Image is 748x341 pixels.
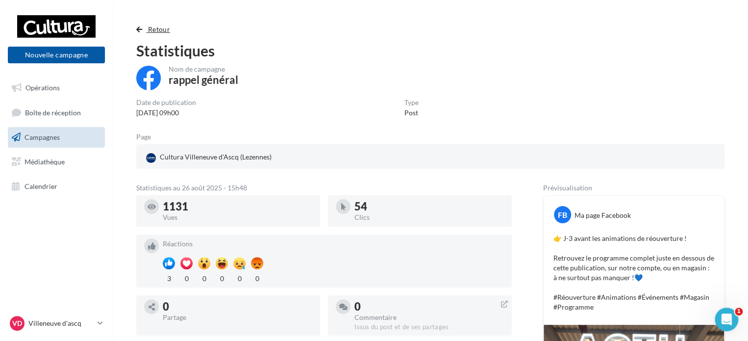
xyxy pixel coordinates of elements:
[25,182,57,190] span: Calendrier
[180,272,193,284] div: 0
[543,184,724,191] div: Prévisualisation
[354,301,504,312] div: 0
[144,150,274,165] div: Cultura Villeneuve d'Ascq (Lezennes)
[8,314,105,333] a: Vd Villeneuve d'ascq
[216,272,228,284] div: 0
[6,152,107,172] a: Médiathèque
[354,323,504,332] div: Issus du post et de ses partages
[25,108,81,116] span: Boîte de réception
[251,272,263,284] div: 0
[136,99,196,106] div: Date de publication
[25,157,65,166] span: Médiathèque
[25,83,60,92] span: Opérations
[136,108,196,118] div: [DATE] 09h00
[354,314,504,321] div: Commentaire
[136,133,159,140] div: Page
[715,308,738,331] iframe: Intercom live chat
[404,108,419,118] div: Post
[735,308,743,315] span: 1
[163,301,312,312] div: 0
[233,272,246,284] div: 0
[144,150,335,165] a: Cultura Villeneuve d'Ascq (Lezennes)
[163,214,312,221] div: Vues
[28,318,94,328] p: Villeneuve d'ascq
[163,201,312,212] div: 1131
[554,206,571,223] div: FB
[163,314,312,321] div: Partage
[404,99,419,106] div: Type
[354,214,504,221] div: Clics
[553,234,714,312] p: 👉 J-3 avant les animations de réouverture ! Retrouvez le programme complet juste en dessous de ce...
[6,102,107,123] a: Boîte de réception
[136,184,512,191] div: Statistiques au 26 août 2025 - 15h48
[163,240,504,247] div: Réactions
[6,78,107,98] a: Opérations
[25,133,60,141] span: Campagnes
[8,47,105,63] button: Nouvelle campagne
[6,176,107,197] a: Calendrier
[6,127,107,148] a: Campagnes
[136,24,174,35] button: Retour
[148,25,170,33] span: Retour
[136,43,724,58] div: Statistiques
[574,210,631,220] div: Ma page Facebook
[354,201,504,212] div: 54
[169,66,238,73] div: Nom de campagne
[12,318,22,328] span: Vd
[169,75,238,85] div: rappel général
[163,272,175,284] div: 3
[198,272,210,284] div: 0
